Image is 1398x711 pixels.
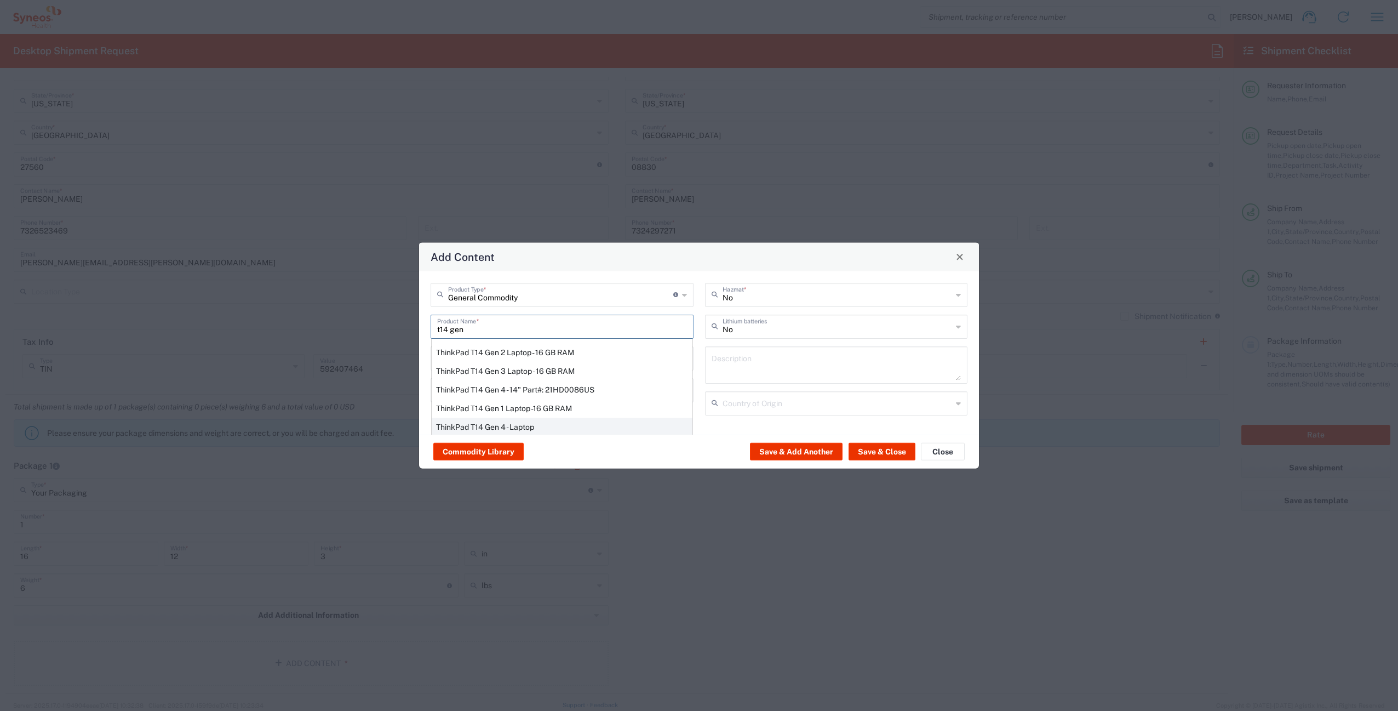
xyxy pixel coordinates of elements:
div: ThinkPad T14 Gen 4 - Laptop [432,417,692,436]
button: Close [921,443,965,460]
button: Close [952,249,967,264]
div: ThinkPad T14 Gen 3 Laptop - 16 GB RAM [432,361,692,380]
h4: Add Content [431,249,495,265]
div: ThinkPad T14 Gen 4 - 14" Part#: 21HD0086US [432,380,692,399]
div: ThinkPad T14 Gen 1 Laptop -16 GB RAM [432,399,692,417]
button: Save & Add Another [750,443,843,460]
div: ThinkPad T14 Gen 2 Laptop - 16 GB RAM [432,343,692,361]
button: Commodity Library [433,443,524,460]
button: Save & Close [849,443,915,460]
